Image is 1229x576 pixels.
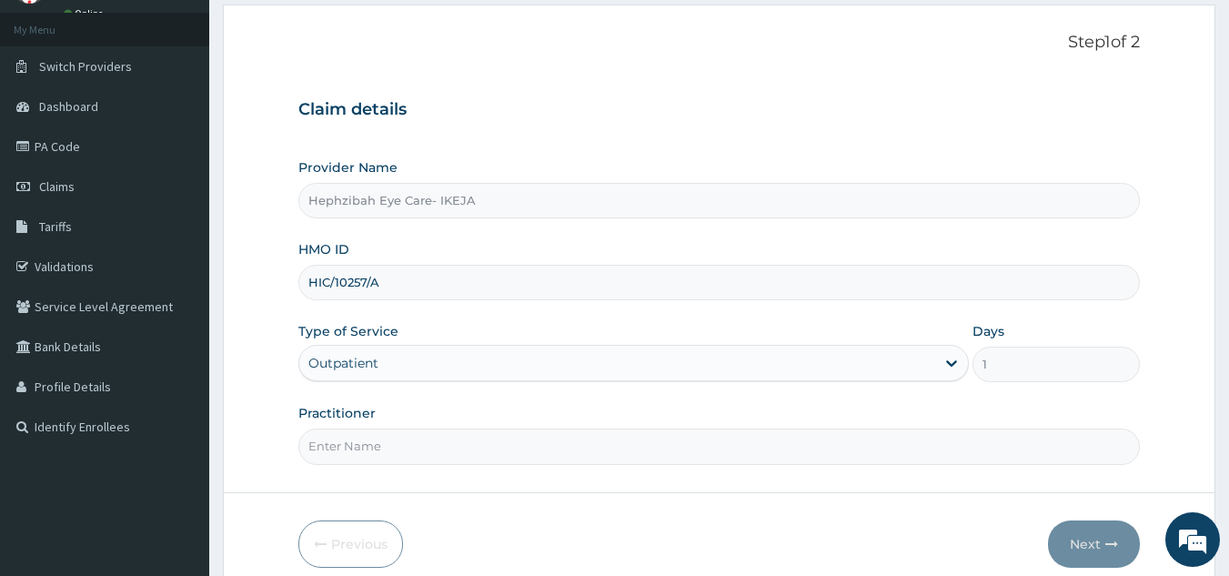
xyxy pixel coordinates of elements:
[106,172,251,356] span: We're online!
[298,404,376,422] label: Practitioner
[298,322,398,340] label: Type of Service
[298,520,403,568] button: Previous
[64,7,107,20] a: Online
[298,9,342,53] div: Minimize live chat window
[34,91,74,136] img: d_794563401_company_1708531726252_794563401
[298,33,1141,53] p: Step 1 of 2
[9,383,347,447] textarea: Type your message and hit 'Enter'
[1048,520,1140,568] button: Next
[39,178,75,195] span: Claims
[95,102,306,126] div: Chat with us now
[39,58,132,75] span: Switch Providers
[39,218,72,235] span: Tariffs
[298,240,349,258] label: HMO ID
[298,265,1141,300] input: Enter HMO ID
[298,158,398,177] label: Provider Name
[972,322,1004,340] label: Days
[39,98,98,115] span: Dashboard
[298,100,1141,120] h3: Claim details
[298,429,1141,464] input: Enter Name
[308,354,378,372] div: Outpatient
